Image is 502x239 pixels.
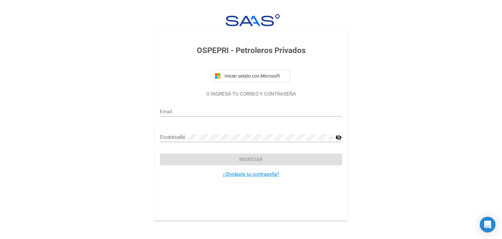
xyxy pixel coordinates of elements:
span: Ingresar [239,156,263,162]
button: Iniciar sesión con Microsoft [212,69,290,83]
button: Ingresar [160,154,342,165]
h3: OSPEPRI - Petroleros Privados [160,45,342,56]
mat-icon: visibility_off [335,134,342,141]
div: Open Intercom Messenger [480,217,495,232]
p: O INGRESÁ TU CORREO Y CONTRASEÑA [160,90,342,98]
span: Iniciar sesión con Microsoft [223,73,287,79]
a: ¿Olvidaste tu contraseña? [223,171,279,177]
